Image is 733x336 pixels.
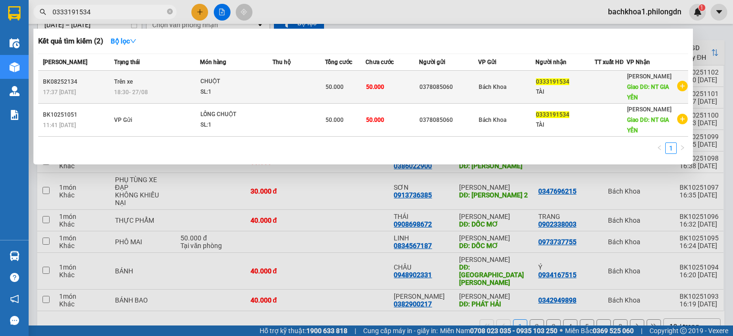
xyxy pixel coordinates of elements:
span: TT xuất HĐ [595,59,624,65]
span: plus-circle [677,114,688,124]
span: VP Gửi [478,59,496,65]
span: [PERSON_NAME] [627,73,671,80]
span: search [40,9,46,15]
button: right [677,142,688,154]
div: SL: 1 [200,120,272,130]
span: 11:41 [DATE] [43,122,76,129]
span: 0333191534 [536,78,569,85]
div: TÀI [536,120,594,130]
li: 1 [665,142,677,154]
span: down [130,38,136,44]
span: [PERSON_NAME] [43,59,87,65]
div: TÀI [536,87,594,97]
span: right [680,145,685,151]
span: 50.000 [366,84,384,90]
span: 50.000 [325,117,344,123]
span: Thu hộ [272,59,291,65]
span: Chưa cước [366,59,394,65]
span: notification [10,294,19,303]
div: BK10251051 [43,110,111,120]
img: warehouse-icon [10,251,20,261]
span: close-circle [167,9,173,14]
h3: Kết quả tìm kiếm ( 2 ) [38,36,103,46]
div: CHUỘT [200,76,272,87]
span: Trên xe [114,78,133,85]
input: Tìm tên, số ĐT hoặc mã đơn [52,7,165,17]
span: VP Nhận [627,59,650,65]
span: close-circle [167,8,173,17]
button: Bộ lọcdown [103,33,144,49]
li: Previous Page [654,142,665,154]
span: plus-circle [677,81,688,91]
span: 0333191534 [536,111,569,118]
span: Tổng cước [325,59,352,65]
span: Giao DĐ: NT GIA YÊN [627,84,669,101]
li: Next Page [677,142,688,154]
button: left [654,142,665,154]
div: 0378085060 [419,82,478,92]
span: 18:30 - 27/08 [114,89,148,96]
span: Người gửi [419,59,445,65]
a: 1 [666,143,676,153]
strong: Bộ lọc [111,37,136,45]
span: 50.000 [366,117,384,123]
span: 50.000 [325,84,344,90]
span: Giao DĐ: NT GIA YÊN [627,117,669,134]
img: warehouse-icon [10,86,20,96]
span: left [657,145,662,151]
div: LỒNG CHUỘT [200,109,272,120]
span: Bách Khoa [479,84,506,90]
span: 17:37 [DATE] [43,89,76,96]
span: question-circle [10,273,19,282]
span: VP Gửi [114,117,132,123]
img: warehouse-icon [10,38,20,48]
img: warehouse-icon [10,62,20,72]
span: Người nhận [535,59,566,65]
span: Bách Khoa [479,117,506,123]
div: BK08252134 [43,77,111,87]
img: solution-icon [10,110,20,120]
span: message [10,316,19,325]
img: logo-vxr [8,6,21,21]
div: 0378085060 [419,115,478,125]
span: Trạng thái [114,59,140,65]
span: Món hàng [200,59,226,65]
span: [PERSON_NAME] [627,106,671,113]
div: SL: 1 [200,87,272,98]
